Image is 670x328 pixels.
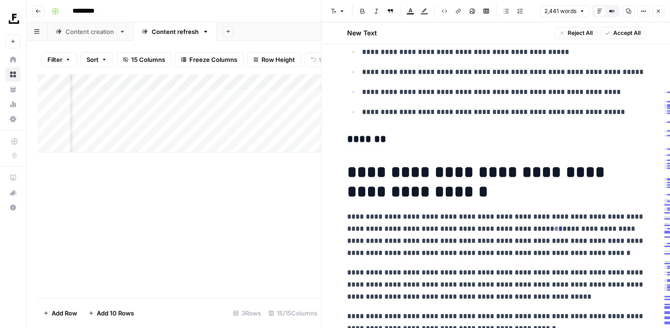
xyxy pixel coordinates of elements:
a: Home [6,52,20,67]
button: Add Row [38,306,83,321]
span: 15 Columns [131,55,165,64]
img: Foundation Inc. Logo [6,11,22,27]
span: Row Height [261,55,295,64]
button: What's new? [6,185,20,200]
span: Sort [87,55,99,64]
h2: New Text [347,28,377,38]
a: Settings [6,112,20,127]
a: Content refresh [134,22,217,41]
div: Content refresh [152,27,199,36]
button: Help + Support [6,200,20,215]
div: 15/15 Columns [265,306,321,321]
button: Workspace: Foundation Inc. [6,7,20,31]
div: Content creation [66,27,115,36]
a: Content creation [47,22,134,41]
button: Filter [41,52,77,67]
a: Your Data [6,82,20,97]
button: Undo [305,52,341,67]
span: Freeze Columns [189,55,237,64]
span: Filter [47,55,62,64]
span: Add Row [52,308,77,318]
span: Add 10 Rows [97,308,134,318]
button: Sort [80,52,113,67]
button: Accept All [601,27,645,39]
a: AirOps Academy [6,170,20,185]
button: Row Height [247,52,301,67]
button: 2,441 words [540,5,589,17]
span: Reject All [568,29,593,37]
a: Browse [6,67,20,82]
span: Accept All [613,29,641,37]
button: Freeze Columns [175,52,243,67]
button: 15 Columns [117,52,171,67]
button: Reject All [555,27,597,39]
div: 3 Rows [229,306,265,321]
span: 2,441 words [544,7,576,15]
a: Usage [6,97,20,112]
div: What's new? [6,186,20,200]
button: Add 10 Rows [83,306,140,321]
